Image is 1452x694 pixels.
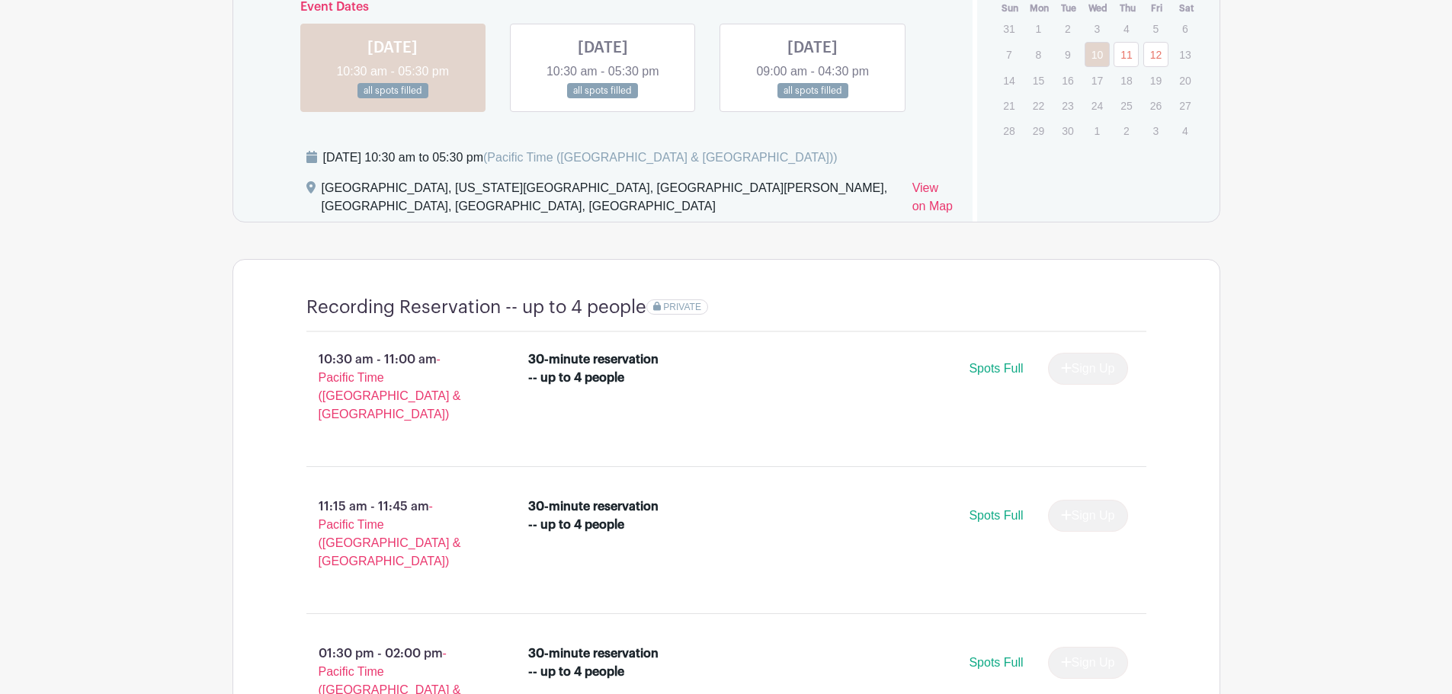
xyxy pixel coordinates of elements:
p: 4 [1172,119,1197,142]
p: 28 [996,119,1021,142]
th: Sat [1172,1,1201,16]
th: Thu [1113,1,1143,16]
p: 2 [1055,17,1080,40]
p: 4 [1114,17,1139,40]
th: Tue [1054,1,1084,16]
a: 12 [1143,42,1168,67]
p: 21 [996,94,1021,117]
p: 16 [1055,69,1080,92]
p: 10:30 am - 11:00 am [282,344,505,430]
p: 20 [1172,69,1197,92]
p: 18 [1114,69,1139,92]
p: 13 [1172,43,1197,66]
span: PRIVATE [663,302,701,312]
p: 15 [1026,69,1051,92]
p: 22 [1026,94,1051,117]
a: 10 [1085,42,1110,67]
span: Spots Full [969,509,1023,522]
p: 11:15 am - 11:45 am [282,491,505,577]
p: 3 [1143,119,1168,142]
span: Spots Full [969,656,1023,669]
p: 1 [1085,119,1110,142]
p: 24 [1085,94,1110,117]
p: 26 [1143,94,1168,117]
div: 30-minute reservation -- up to 4 people [528,644,660,681]
div: 30-minute reservation -- up to 4 people [528,350,660,387]
th: Fri [1143,1,1172,16]
p: 2 [1114,119,1139,142]
p: 29 [1026,119,1051,142]
span: - Pacific Time ([GEOGRAPHIC_DATA] & [GEOGRAPHIC_DATA]) [319,500,461,568]
h4: Recording Reservation -- up to 4 people [306,296,646,318]
p: 6 [1172,17,1197,40]
p: 30 [1055,119,1080,142]
div: [GEOGRAPHIC_DATA], [US_STATE][GEOGRAPHIC_DATA], [GEOGRAPHIC_DATA][PERSON_NAME], [GEOGRAPHIC_DATA]... [322,179,900,222]
p: 25 [1114,94,1139,117]
p: 17 [1085,69,1110,92]
div: [DATE] 10:30 am to 05:30 pm [323,149,838,167]
span: Spots Full [969,362,1023,375]
span: - Pacific Time ([GEOGRAPHIC_DATA] & [GEOGRAPHIC_DATA]) [319,353,461,421]
p: 27 [1172,94,1197,117]
p: 31 [996,17,1021,40]
a: 11 [1114,42,1139,67]
p: 1 [1026,17,1051,40]
p: 19 [1143,69,1168,92]
a: View on Map [912,179,954,222]
div: 30-minute reservation -- up to 4 people [528,497,660,534]
p: 23 [1055,94,1080,117]
th: Mon [1025,1,1055,16]
p: 3 [1085,17,1110,40]
th: Sun [995,1,1025,16]
p: 14 [996,69,1021,92]
p: 8 [1026,43,1051,66]
p: 9 [1055,43,1080,66]
th: Wed [1084,1,1114,16]
span: (Pacific Time ([GEOGRAPHIC_DATA] & [GEOGRAPHIC_DATA])) [483,151,838,164]
p: 7 [996,43,1021,66]
p: 5 [1143,17,1168,40]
